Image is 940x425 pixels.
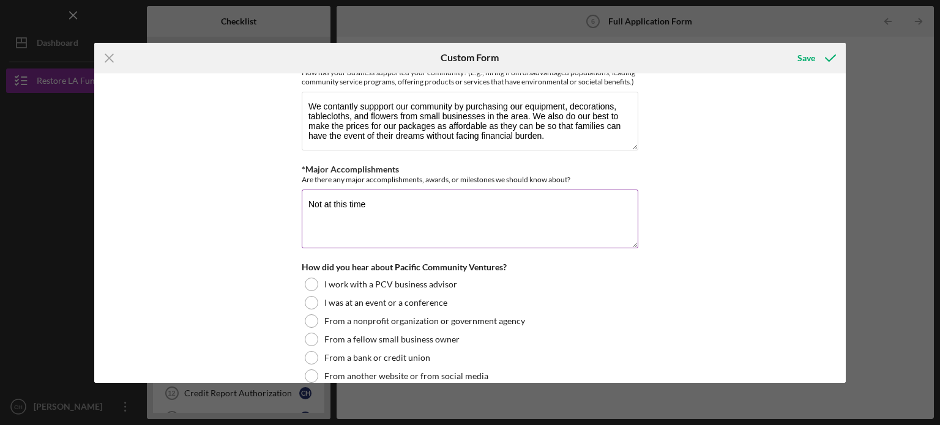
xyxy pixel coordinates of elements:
textarea: Not at this time [302,190,638,248]
div: How has your business supported your community? (E.g., hiring from disadvantaged populations, lea... [302,68,638,86]
div: Save [797,46,815,70]
label: From another website or from social media [324,371,488,381]
label: I was at an event or a conference [324,298,447,308]
h6: Custom Form [441,52,499,63]
label: *Major Accomplishments [302,164,399,174]
label: From a bank or credit union [324,353,430,363]
label: From a nonprofit organization or government agency [324,316,525,326]
div: Are there any major accomplishments, awards, or milestones we should know about? [302,175,638,184]
button: Save [785,46,846,70]
label: I work with a PCV business advisor [324,279,457,289]
textarea: We contantly suppport our community by purchasing our equipment, decorations, tablecloths, and fl... [302,92,638,150]
div: How did you hear about Pacific Community Ventures? [302,262,638,272]
label: From a fellow small business owner [324,334,460,344]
